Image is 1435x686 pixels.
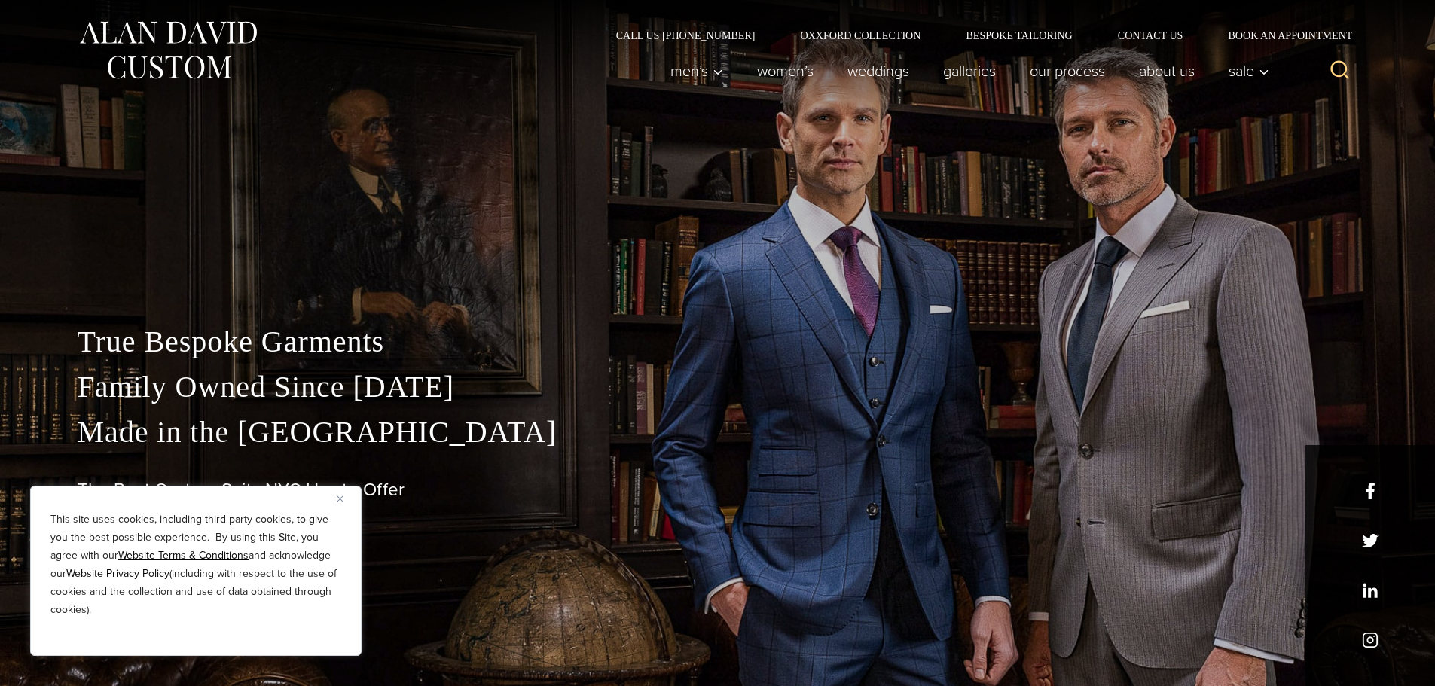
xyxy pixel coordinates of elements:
h1: The Best Custom Suits NYC Has to Offer [78,479,1358,501]
a: Galleries [926,56,1012,86]
img: Close [337,495,343,502]
span: Men’s [670,63,723,78]
a: Book an Appointment [1205,30,1357,41]
a: Website Privacy Policy [66,566,169,581]
a: Bespoke Tailoring [943,30,1095,41]
a: Our Process [1012,56,1122,86]
a: Women’s [740,56,830,86]
p: True Bespoke Garments Family Owned Since [DATE] Made in the [GEOGRAPHIC_DATA] [78,319,1358,455]
nav: Primary Navigation [653,56,1277,86]
button: View Search Form [1322,53,1358,89]
a: Contact Us [1095,30,1206,41]
button: Close [337,489,355,508]
p: This site uses cookies, including third party cookies, to give you the best possible experience. ... [50,511,341,619]
a: Website Terms & Conditions [118,547,249,563]
a: weddings [830,56,926,86]
a: Oxxford Collection [777,30,943,41]
a: Call Us [PHONE_NUMBER] [594,30,778,41]
img: Alan David Custom [78,17,258,84]
span: Sale [1229,63,1269,78]
nav: Secondary Navigation [594,30,1358,41]
a: About Us [1122,56,1211,86]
